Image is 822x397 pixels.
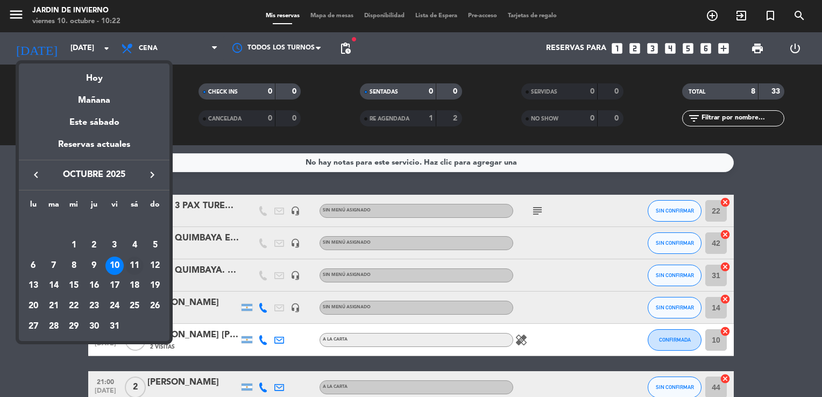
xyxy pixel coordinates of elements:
td: 25 de octubre de 2025 [125,296,145,316]
td: 23 de octubre de 2025 [84,296,104,316]
td: 14 de octubre de 2025 [44,275,64,296]
td: 13 de octubre de 2025 [23,275,44,296]
td: 21 de octubre de 2025 [44,296,64,316]
td: 29 de octubre de 2025 [63,316,84,337]
th: miércoles [63,198,84,215]
td: 20 de octubre de 2025 [23,296,44,316]
div: 26 [146,297,164,315]
div: 1 [65,236,83,254]
div: 2 [85,236,103,254]
th: lunes [23,198,44,215]
th: viernes [104,198,125,215]
div: 28 [45,317,63,336]
td: 27 de octubre de 2025 [23,316,44,337]
td: 7 de octubre de 2025 [44,256,64,276]
div: 13 [24,277,42,295]
div: 27 [24,317,42,336]
td: 16 de octubre de 2025 [84,275,104,296]
td: 22 de octubre de 2025 [63,296,84,316]
div: 29 [65,317,83,336]
div: 9 [85,257,103,275]
i: keyboard_arrow_left [30,168,42,181]
td: 1 de octubre de 2025 [63,235,84,256]
div: Mañana [19,86,169,108]
td: 3 de octubre de 2025 [104,235,125,256]
th: jueves [84,198,104,215]
div: 30 [85,317,103,336]
div: 19 [146,277,164,295]
button: keyboard_arrow_left [26,168,46,182]
div: Reservas actuales [19,138,169,160]
td: 26 de octubre de 2025 [145,296,165,316]
div: 21 [45,297,63,315]
td: 5 de octubre de 2025 [145,235,165,256]
th: martes [44,198,64,215]
td: 28 de octubre de 2025 [44,316,64,337]
td: 17 de octubre de 2025 [104,275,125,296]
button: keyboard_arrow_right [143,168,162,182]
div: 31 [105,317,124,336]
div: 14 [45,277,63,295]
div: 8 [65,257,83,275]
div: 16 [85,277,103,295]
td: 31 de octubre de 2025 [104,316,125,337]
td: 12 de octubre de 2025 [145,256,165,276]
td: 24 de octubre de 2025 [104,296,125,316]
div: 6 [24,257,42,275]
td: 15 de octubre de 2025 [63,275,84,296]
div: Este sábado [19,108,169,138]
div: 23 [85,297,103,315]
div: 22 [65,297,83,315]
td: 6 de octubre de 2025 [23,256,44,276]
div: 24 [105,297,124,315]
div: Hoy [19,63,169,86]
div: 12 [146,257,164,275]
div: 7 [45,257,63,275]
div: 3 [105,236,124,254]
span: octubre 2025 [46,168,143,182]
div: 11 [125,257,144,275]
div: 5 [146,236,164,254]
td: 9 de octubre de 2025 [84,256,104,276]
div: 17 [105,277,124,295]
div: 15 [65,277,83,295]
td: 2 de octubre de 2025 [84,235,104,256]
div: 10 [105,257,124,275]
td: 30 de octubre de 2025 [84,316,104,337]
td: 19 de octubre de 2025 [145,275,165,296]
td: 11 de octubre de 2025 [125,256,145,276]
div: 20 [24,297,42,315]
td: 18 de octubre de 2025 [125,275,145,296]
div: 4 [125,236,144,254]
div: 18 [125,277,144,295]
th: sábado [125,198,145,215]
td: 10 de octubre de 2025 [104,256,125,276]
td: 8 de octubre de 2025 [63,256,84,276]
i: keyboard_arrow_right [146,168,159,181]
div: 25 [125,297,144,315]
td: 4 de octubre de 2025 [125,235,145,256]
td: OCT. [23,215,165,235]
th: domingo [145,198,165,215]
